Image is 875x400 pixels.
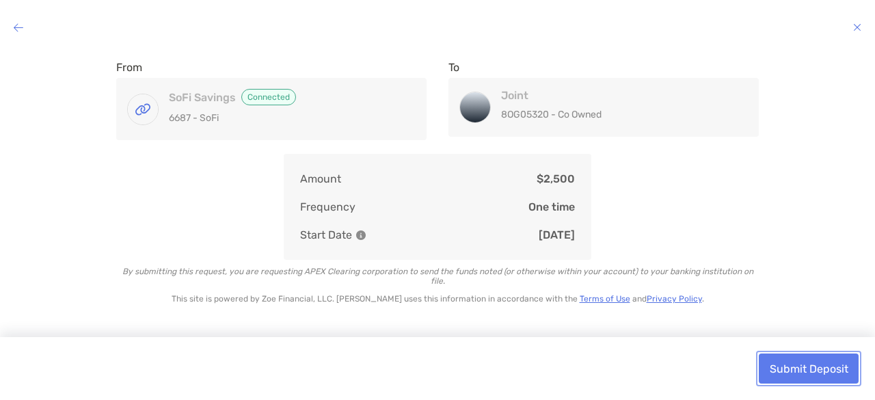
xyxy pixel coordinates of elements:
h4: Joint [501,89,733,102]
p: One time [528,198,575,215]
img: Information Icon [356,230,366,240]
p: Amount [300,170,341,187]
img: Joint [460,92,490,122]
p: $2,500 [537,170,575,187]
p: Start Date [300,226,366,243]
label: From [116,61,142,74]
p: [DATE] [539,226,575,243]
h4: SoFi Savings [169,89,401,105]
p: 8OG05320 - Co Owned [501,106,733,123]
p: This site is powered by Zoe Financial, LLC. [PERSON_NAME] uses this information in accordance wit... [116,294,759,304]
a: Terms of Use [580,294,630,304]
p: Frequency [300,198,355,215]
img: SoFi Savings [128,94,158,124]
span: Connected [241,89,296,105]
label: To [448,61,459,74]
p: By submitting this request, you are requesting APEX Clearing corporation to send the funds noted ... [116,267,759,286]
p: 6687 - SoFi [169,109,401,126]
a: Privacy Policy [647,294,702,304]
